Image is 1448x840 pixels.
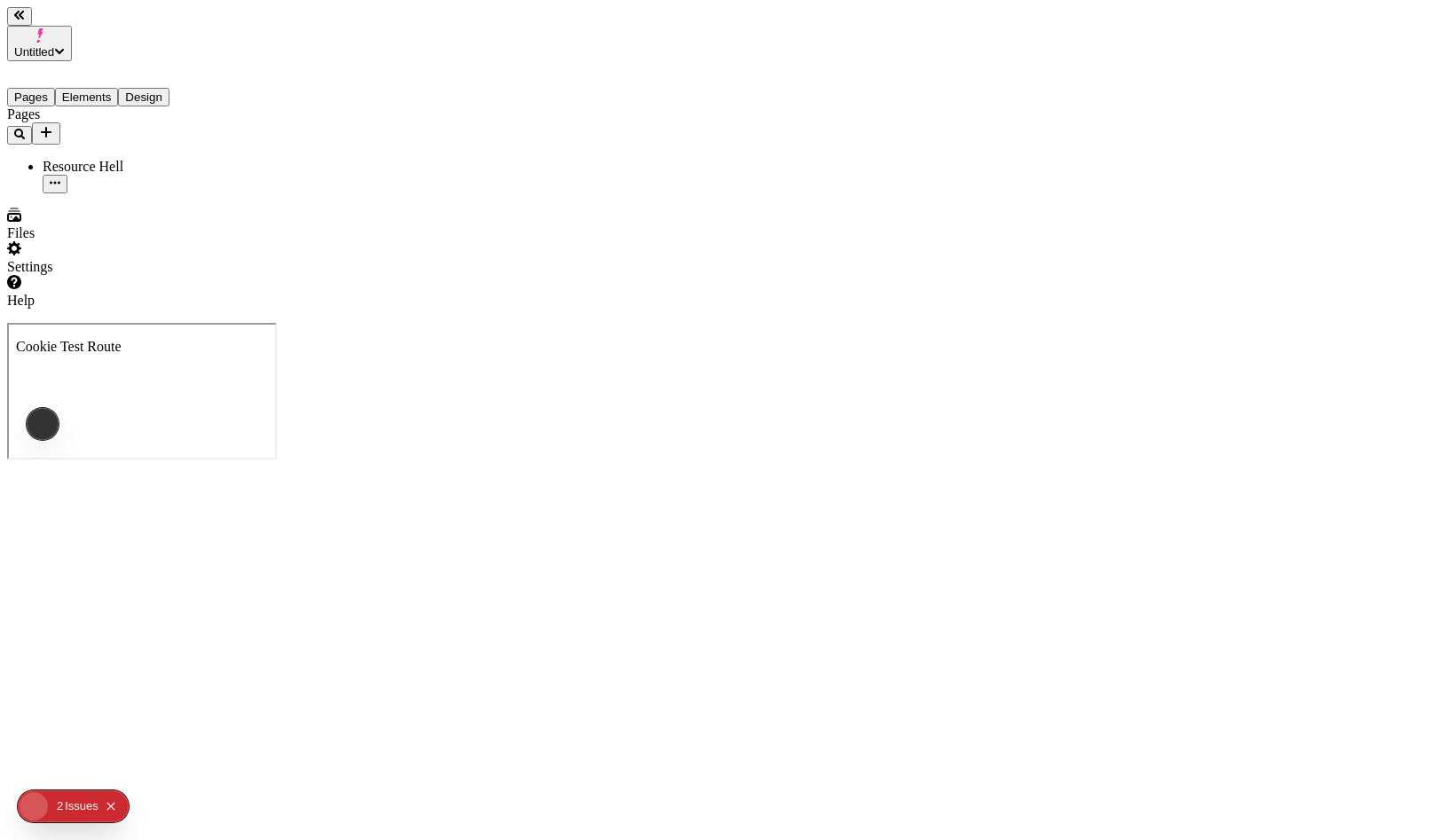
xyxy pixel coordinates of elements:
div: Files [7,225,220,241]
span: Untitled [14,45,54,59]
div: Help [7,293,220,309]
button: Add new [32,122,60,145]
button: Pages [7,88,55,106]
button: Design [118,88,169,106]
button: Elements [55,88,119,106]
div: Pages [7,106,220,122]
button: Untitled [7,26,72,61]
div: Resource Hell [43,159,220,175]
iframe: Cookie Feature Detection [7,323,277,459]
div: Settings [7,259,220,275]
